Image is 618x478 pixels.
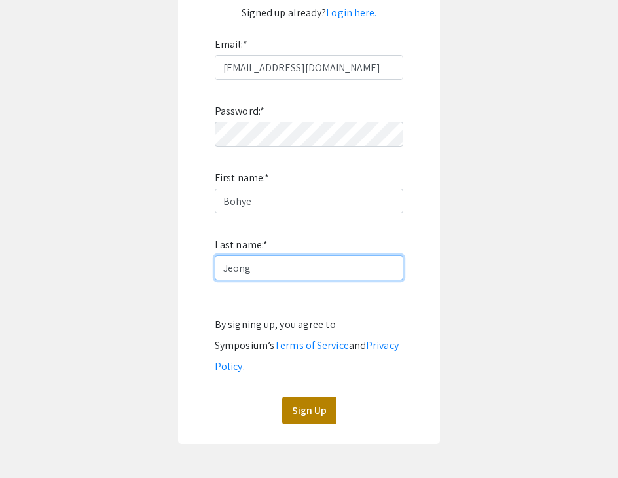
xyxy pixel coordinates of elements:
label: Last name: [215,234,268,255]
p: Signed up already? [191,3,427,24]
button: Sign Up [282,397,336,424]
label: First name: [215,168,269,189]
a: Privacy Policy [215,339,399,373]
a: Terms of Service [274,339,349,352]
a: Login here. [326,6,376,20]
div: By signing up, you agree to Symposium’s and . [215,314,403,377]
label: Email: [215,34,247,55]
label: Password: [215,101,264,122]
iframe: Chat [10,419,56,468]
